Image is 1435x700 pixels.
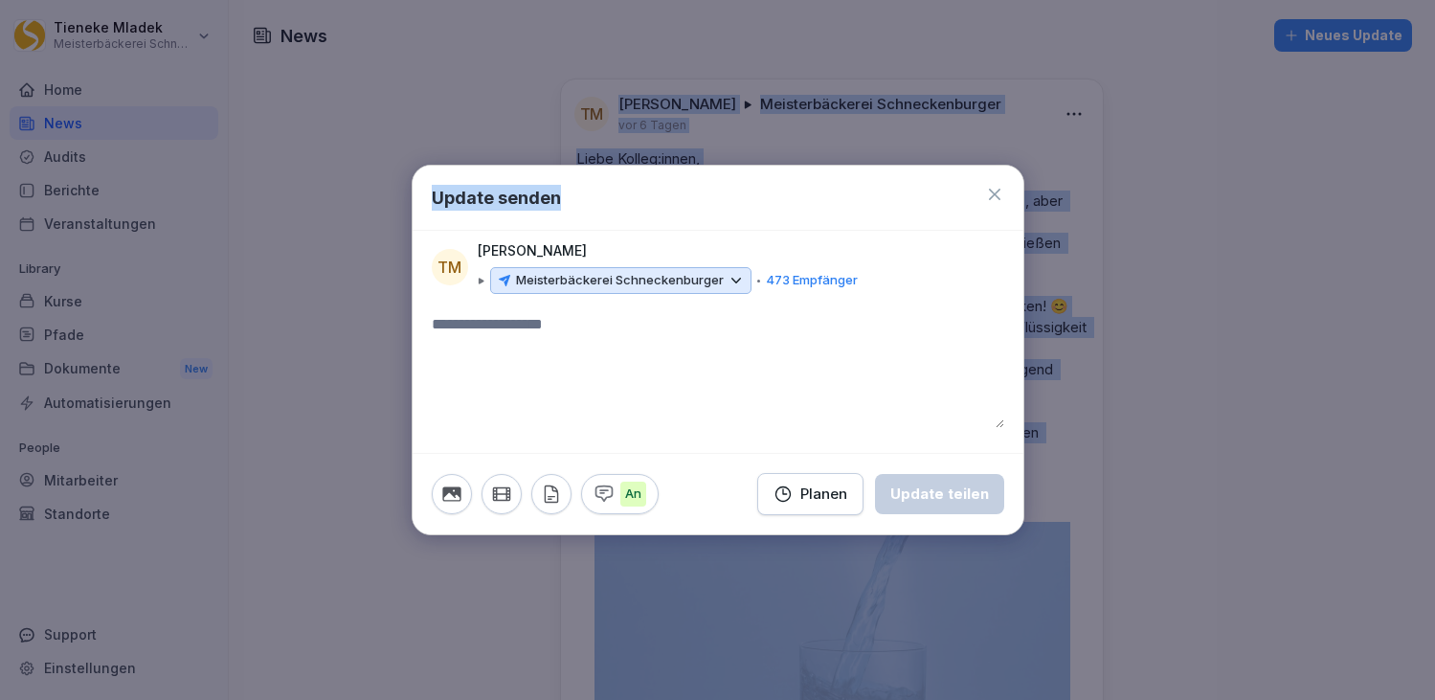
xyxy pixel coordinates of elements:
[875,474,1004,514] button: Update teilen
[757,473,863,515] button: Planen
[620,482,646,507] p: An
[766,271,858,290] p: 473 Empfänger
[432,249,468,285] div: TM
[516,271,724,290] p: Meisterbäckerei Schneckenburger
[774,484,847,505] div: Planen
[432,185,561,211] h1: Update senden
[890,484,989,505] div: Update teilen
[478,240,587,261] p: [PERSON_NAME]
[581,474,659,514] button: An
